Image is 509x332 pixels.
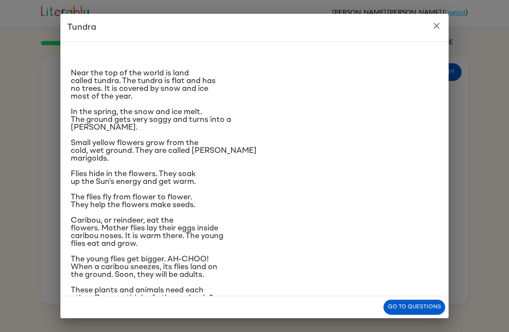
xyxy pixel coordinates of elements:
span: In the spring, the snow and ice melt. The ground gets very soggy and turns into a [PERSON_NAME]. [71,108,231,131]
span: Flies hide in the flowers. They soak up the Sun’s energy and get warm. [71,170,196,186]
button: close [428,17,445,34]
span: The young flies get bigger. AH-CHOO! When a caribou sneezes, its flies land on the ground. Soon, ... [71,255,217,279]
h2: Tundra [60,14,449,41]
span: Near the top of the world is land called tundra. The tundra is flat and has no trees. It is cover... [71,69,216,100]
button: Go to questions [383,300,445,315]
span: Caribou, or reindeer, eat the flowers. Mother flies lay their eggs inside caribou noses. It is wa... [71,217,223,248]
span: These plants and animals need each other. Can you think of others who do? [71,286,213,302]
span: The flies fly from flower to flower. They help the flowers make seeds. [71,193,195,209]
span: Small yellow flowers grow from the cold, wet ground. They are called [PERSON_NAME] marigolds. [71,139,257,162]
